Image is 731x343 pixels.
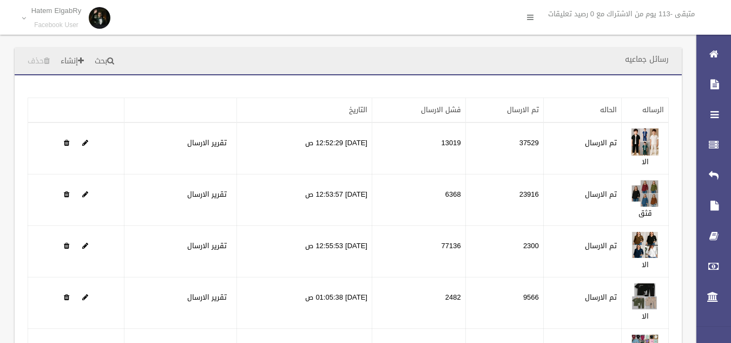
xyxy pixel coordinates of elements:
a: Edit [631,290,658,304]
a: إنشاء [56,51,88,72]
a: Edit [82,136,88,150]
td: 6368 [372,174,465,226]
td: 37529 [465,122,543,174]
a: Edit [631,239,658,253]
label: تم الارسال [585,291,617,304]
img: 638910754294190600.jpg [631,231,658,258]
a: Edit [82,239,88,253]
td: 77136 [372,226,465,277]
label: تم الارسال [585,188,617,201]
small: Facebook User [31,21,82,29]
td: [DATE] 12:52:29 ص [237,122,372,174]
a: Edit [82,187,88,201]
a: بحث [90,51,118,72]
td: 9566 [465,277,543,329]
td: [DATE] 12:53:57 ص [237,174,372,226]
td: 23916 [465,174,543,226]
label: تم الارسال [585,137,617,150]
td: [DATE] 01:05:38 ص [237,277,372,329]
th: الرساله [622,98,669,123]
td: 2482 [372,277,465,329]
a: تم الارسال [507,103,539,117]
a: فشل الارسال [421,103,461,117]
td: 13019 [372,122,465,174]
a: تقرير الارسال [187,136,227,150]
a: قثق [638,206,652,220]
img: 638910759934703804.jpg [631,283,658,310]
a: الا [642,258,649,271]
a: Edit [82,290,88,304]
a: التاريخ [349,103,367,117]
a: الا [642,309,649,323]
a: Edit [631,136,658,150]
a: تقرير الارسال [187,187,227,201]
label: تم الارسال [585,240,617,253]
a: Edit [631,187,658,201]
img: 638910752364816942.jpg [631,128,658,156]
td: 2300 [465,226,543,277]
header: رسائل جماعيه [612,49,682,70]
a: تقرير الارسال [187,239,227,253]
th: الحاله [543,98,621,123]
img: 638910753509971848.jpg [631,180,658,207]
p: Hatem ElgabRy [31,7,82,15]
a: الا [642,155,649,169]
td: [DATE] 12:55:53 ص [237,226,372,277]
a: تقرير الارسال [187,290,227,304]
